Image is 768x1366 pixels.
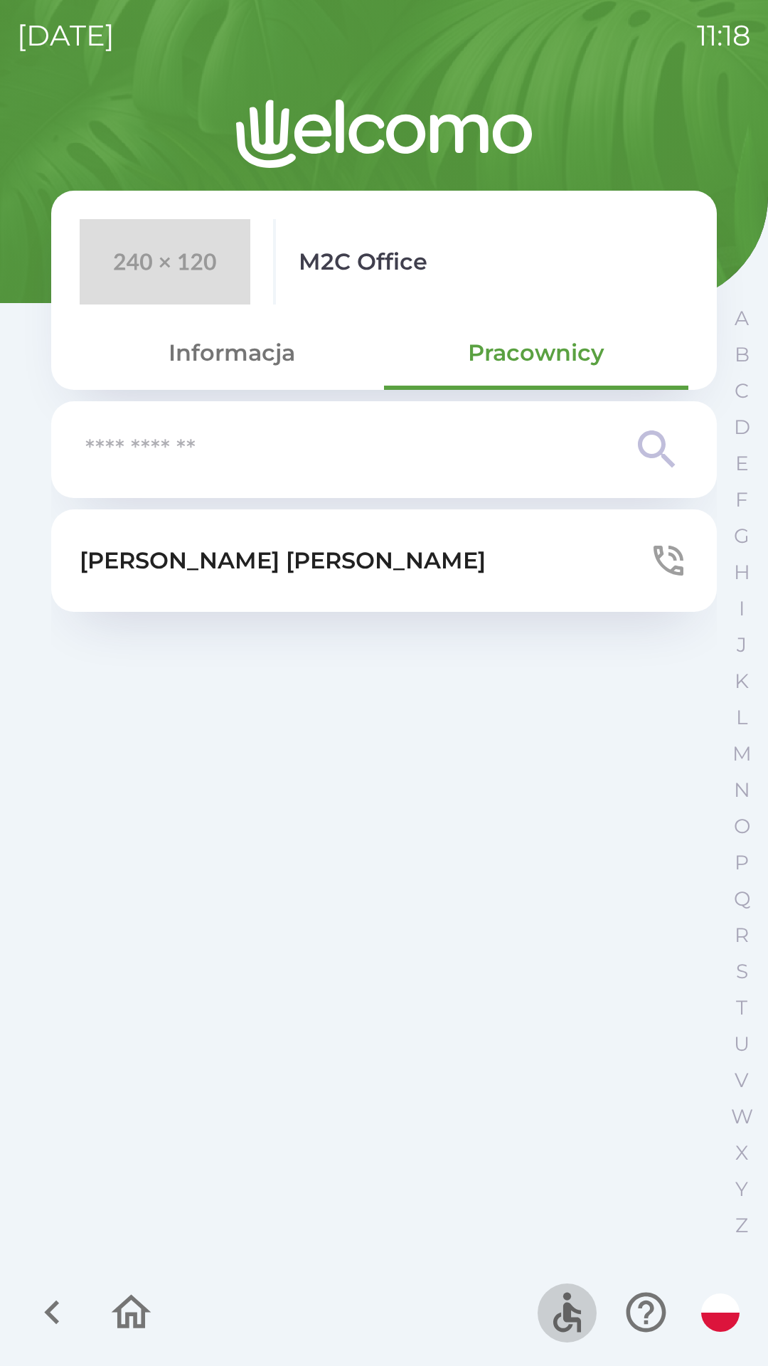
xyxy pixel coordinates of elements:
[384,327,688,378] button: Pracownicy
[80,327,384,378] button: Informacja
[697,14,751,57] p: 11:18
[80,219,250,305] img: 240x120
[299,245,427,279] p: M2C Office
[17,14,114,57] p: [DATE]
[701,1293,740,1332] img: pl flag
[51,509,717,612] button: [PERSON_NAME] [PERSON_NAME]
[80,544,486,578] p: [PERSON_NAME] [PERSON_NAME]
[51,100,717,168] img: Logo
